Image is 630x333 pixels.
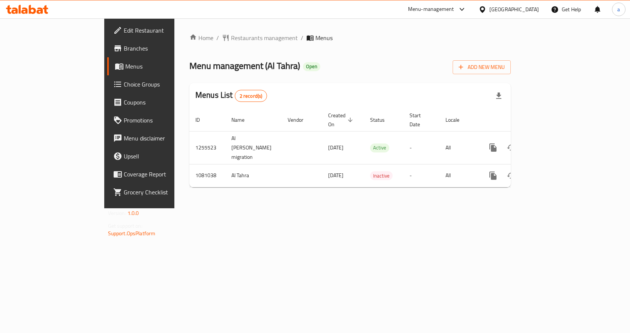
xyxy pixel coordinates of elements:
[125,62,204,71] span: Menus
[195,90,267,102] h2: Menus List
[107,111,210,129] a: Promotions
[370,172,393,180] span: Inactive
[124,170,204,179] span: Coverage Report
[370,171,393,180] div: Inactive
[403,164,439,187] td: -
[490,87,508,105] div: Export file
[301,33,303,42] li: /
[303,63,320,70] span: Open
[108,228,156,238] a: Support.OpsPlatform
[108,208,126,218] span: Version:
[107,165,210,183] a: Coverage Report
[478,109,562,131] th: Actions
[328,170,343,180] span: [DATE]
[502,167,520,185] button: Change Status
[225,164,282,187] td: Al Tahra
[124,152,204,161] span: Upsell
[403,131,439,164] td: -
[235,93,267,100] span: 2 record(s)
[124,98,204,107] span: Coupons
[189,57,300,74] span: Menu management ( Al Tahra )
[107,21,210,39] a: Edit Restaurant
[489,5,539,13] div: [GEOGRAPHIC_DATA]
[108,221,142,231] span: Get support on:
[235,90,267,102] div: Total records count
[370,115,394,124] span: Status
[107,129,210,147] a: Menu disclaimer
[124,116,204,125] span: Promotions
[124,44,204,53] span: Branches
[107,183,210,201] a: Grocery Checklist
[328,143,343,152] span: [DATE]
[107,93,210,111] a: Coupons
[303,62,320,71] div: Open
[370,143,389,152] div: Active
[484,167,502,185] button: more
[445,115,469,124] span: Locale
[124,80,204,89] span: Choice Groups
[370,143,389,152] span: Active
[107,147,210,165] a: Upsell
[189,109,562,187] table: enhanced table
[408,5,454,14] div: Menu-management
[328,111,355,129] span: Created On
[617,5,620,13] span: a
[216,33,219,42] li: /
[288,115,313,124] span: Vendor
[459,63,505,72] span: Add New Menu
[231,33,298,42] span: Restaurants management
[127,208,139,218] span: 1.0.0
[124,134,204,143] span: Menu disclaimer
[189,33,511,42] nav: breadcrumb
[195,115,210,124] span: ID
[225,131,282,164] td: Al [PERSON_NAME] migration
[222,33,298,42] a: Restaurants management
[453,60,511,74] button: Add New Menu
[231,115,254,124] span: Name
[315,33,333,42] span: Menus
[439,164,478,187] td: All
[502,139,520,157] button: Change Status
[107,57,210,75] a: Menus
[439,131,478,164] td: All
[484,139,502,157] button: more
[107,75,210,93] a: Choice Groups
[409,111,430,129] span: Start Date
[124,26,204,35] span: Edit Restaurant
[107,39,210,57] a: Branches
[124,188,204,197] span: Grocery Checklist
